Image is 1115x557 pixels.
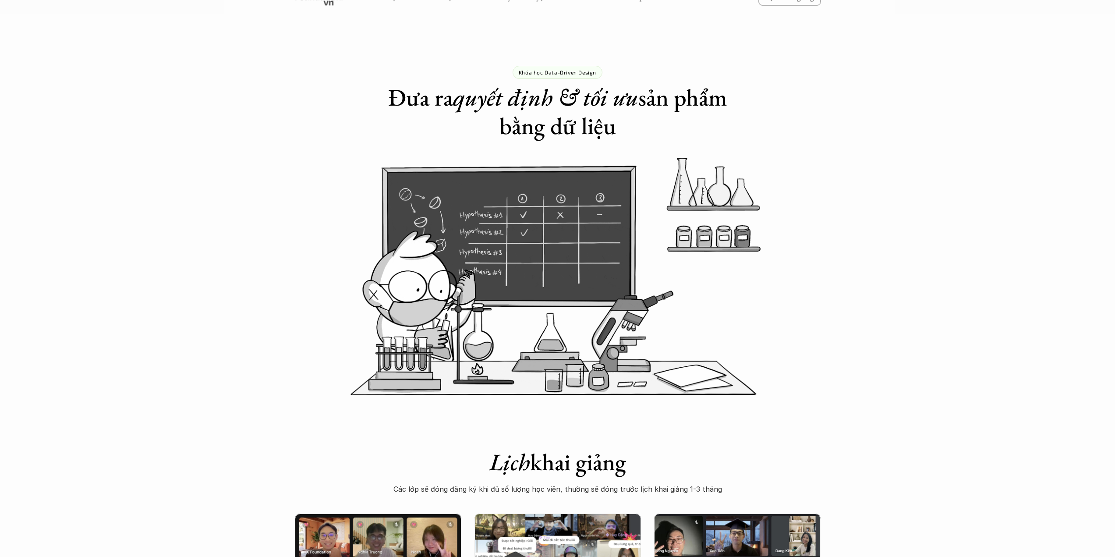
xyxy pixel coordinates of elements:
h1: khai giảng [382,448,733,476]
h1: Đưa ra sản phẩm bằng dữ liệu [382,83,733,140]
p: Các lớp sẽ đóng đăng ký khi đủ số lượng học viên, thường sẽ đóng trước lịch khai giảng 1-3 tháng [382,482,733,496]
p: Khóa học Data-Driven Design [519,69,596,75]
em: Lịch [489,447,530,477]
em: quyết định & tối ưu [453,82,638,113]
